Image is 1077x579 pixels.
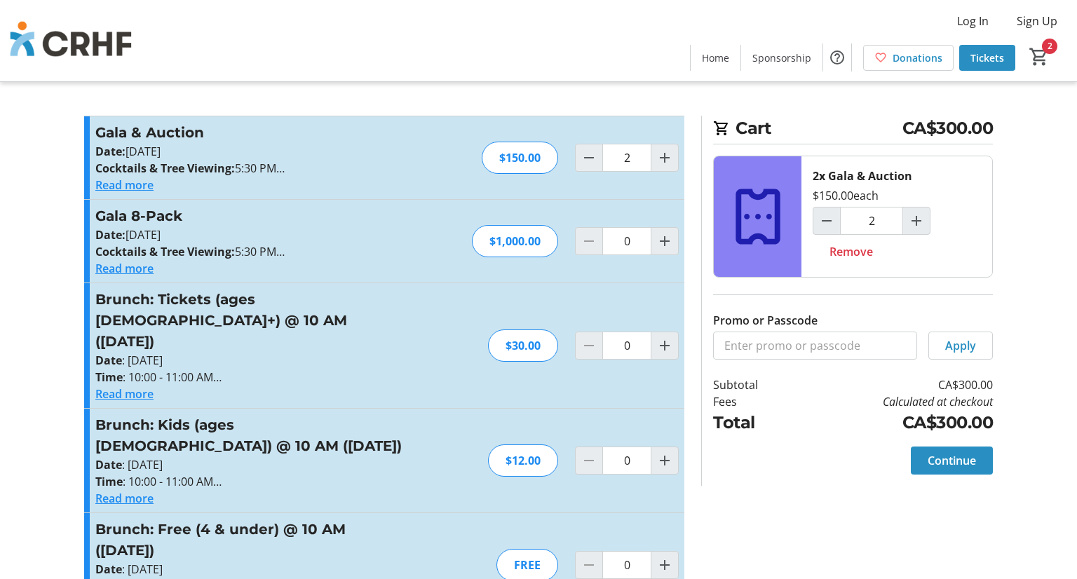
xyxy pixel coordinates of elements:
[911,447,993,475] button: Continue
[813,168,912,184] div: 2x Gala & Auction
[472,225,558,257] div: $1,000.00
[95,226,402,243] p: [DATE]
[713,393,794,410] td: Fees
[903,207,930,234] button: Increment by one
[651,552,678,578] button: Increment by one
[95,243,402,260] p: 5:30 PM
[829,243,873,260] span: Remove
[713,376,794,393] td: Subtotal
[713,116,993,144] h2: Cart
[651,447,678,474] button: Increment by one
[95,177,154,193] button: Read more
[602,144,651,172] input: Gala & Auction Quantity
[1027,44,1052,69] button: Cart
[713,332,917,360] input: Enter promo or passcode
[95,414,402,456] h3: Brunch: Kids (ages [DEMOGRAPHIC_DATA]) @ 10 AM ([DATE])
[95,244,235,259] strong: Cocktails & Tree Viewing:
[946,10,1000,32] button: Log In
[488,444,558,477] div: $12.00
[95,227,126,243] strong: Date:
[794,376,993,393] td: CA$300.00
[576,144,602,171] button: Decrement by one
[95,289,402,352] h3: Brunch: Tickets (ages [DEMOGRAPHIC_DATA]+) @ 10 AM ([DATE])
[957,13,989,29] span: Log In
[602,551,651,579] input: Brunch: Free (4 & under) @ 10 AM (Sunday, Nov. 16) Quantity
[813,207,840,234] button: Decrement by one
[95,519,402,561] h3: Brunch: Free (4 & under) @ 10 AM ([DATE])
[95,122,402,143] h3: Gala & Auction
[713,312,818,329] label: Promo or Passcode
[863,45,954,71] a: Donations
[813,238,890,266] button: Remove
[691,45,740,71] a: Home
[602,332,651,360] input: Brunch: Tickets (ages 12+) @ 10 AM (Sunday, Nov. 16) Quantity
[95,161,235,176] strong: Cocktails & Tree Viewing:
[928,452,976,469] span: Continue
[95,561,402,578] p: : [DATE]
[488,329,558,362] div: $30.00
[95,260,154,277] button: Read more
[959,45,1015,71] a: Tickets
[945,337,976,354] span: Apply
[95,369,123,385] strong: Time
[95,143,402,160] p: [DATE]
[702,50,729,65] span: Home
[95,352,402,369] p: : [DATE]
[95,144,126,159] strong: Date:
[1005,10,1069,32] button: Sign Up
[840,207,903,235] input: Gala & Auction Quantity
[482,142,558,174] div: $150.00
[1017,13,1057,29] span: Sign Up
[95,205,402,226] h3: Gala 8-Pack
[752,50,811,65] span: Sponsorship
[651,332,678,359] button: Increment by one
[970,50,1004,65] span: Tickets
[794,410,993,435] td: CA$300.00
[95,561,122,577] strong: Date
[651,228,678,254] button: Increment by one
[95,369,402,386] p: : 10:00 - 11:00 AM
[602,227,651,255] input: Gala 8-Pack Quantity
[95,474,123,489] strong: Time
[813,187,879,204] div: $150.00 each
[95,490,154,507] button: Read more
[928,332,993,360] button: Apply
[95,456,402,473] p: : [DATE]
[823,43,851,71] button: Help
[8,6,133,76] img: Chinook Regional Hospital Foundation's Logo
[602,447,651,475] input: Brunch: Kids (ages 5-11) @ 10 AM (Sunday, Nov. 16) Quantity
[794,393,993,410] td: Calculated at checkout
[893,50,942,65] span: Donations
[95,386,154,402] button: Read more
[95,457,122,472] strong: Date
[95,160,402,177] p: 5:30 PM
[713,410,794,435] td: Total
[902,116,994,141] span: CA$300.00
[741,45,822,71] a: Sponsorship
[95,473,402,490] p: : 10:00 - 11:00 AM
[651,144,678,171] button: Increment by one
[95,353,122,368] strong: Date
